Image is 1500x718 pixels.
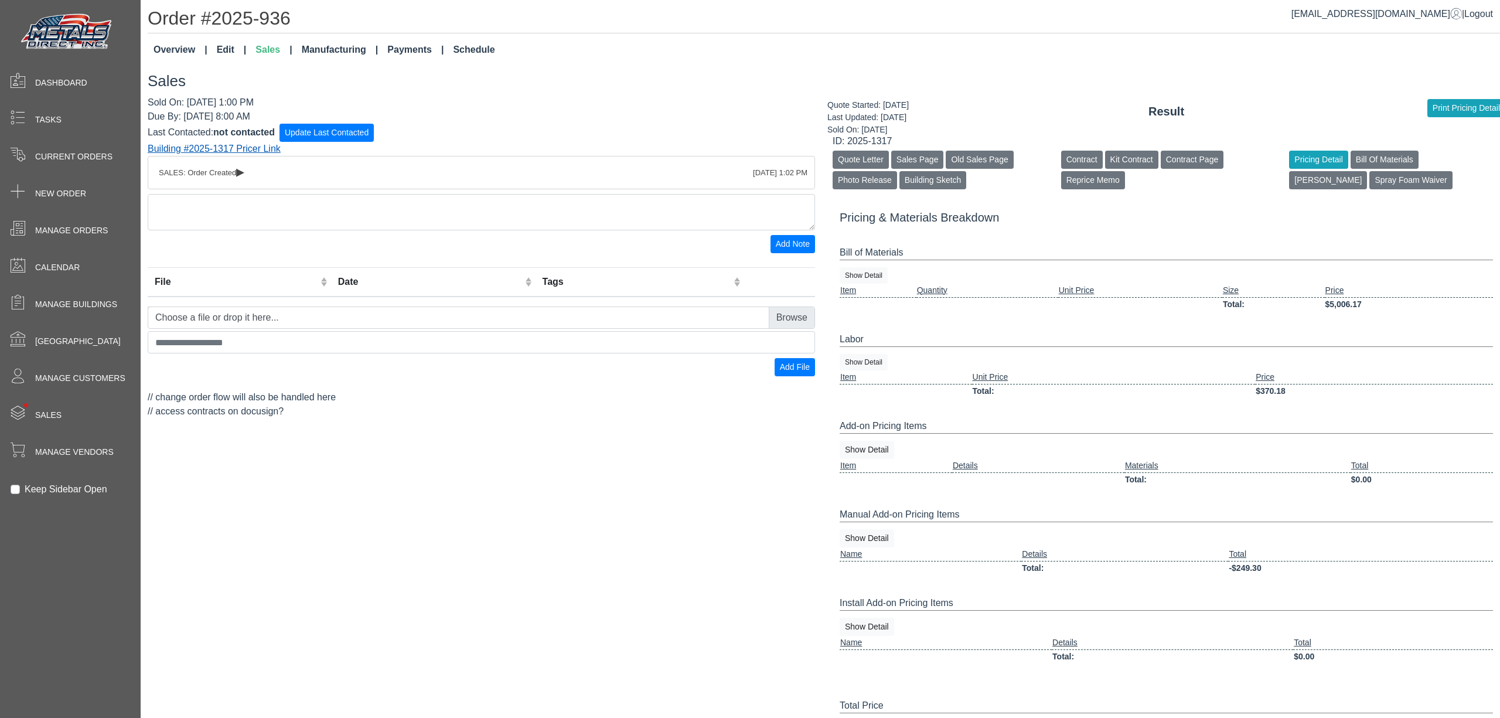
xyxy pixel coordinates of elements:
span: Manage Customers [35,372,125,384]
span: Manage Buildings [35,298,117,311]
div: Labor [840,332,1493,347]
span: Sales [35,409,62,421]
span: ▸ [236,168,244,175]
button: Photo Release [833,171,897,189]
div: Bill of Materials [840,246,1493,260]
td: Details [952,459,1124,473]
div: SALES: Order Created [159,167,804,179]
td: Details [1021,547,1228,562]
div: Sold On: [DATE] [827,124,909,136]
span: Logout [1464,9,1493,19]
a: Overview [149,38,212,62]
div: Total Price [840,699,1493,713]
a: Building #2025-1317 Pricer Link [148,144,281,154]
td: Total: [972,384,1256,398]
span: Tasks [35,114,62,126]
button: Show Detail [840,267,888,284]
span: Add File [780,362,810,372]
td: -$249.30 [1228,561,1493,575]
span: Calendar [35,261,80,274]
button: Quote Letter [833,151,889,169]
td: Details [1052,636,1293,650]
button: Contract Page [1161,151,1224,169]
td: $0.00 [1293,649,1493,663]
button: Kit Contract [1105,151,1158,169]
button: Pricing Detail [1289,151,1348,169]
a: Payments [383,38,448,62]
td: Price [1255,370,1493,384]
td: Item [840,370,972,384]
button: [PERSON_NAME] [1289,171,1367,189]
h5: Pricing & Materials Breakdown [840,210,1493,224]
span: • [11,386,41,424]
div: Result [833,103,1500,120]
button: Update Last Contacted [279,124,374,142]
button: Add File [775,358,815,376]
div: [DATE] 1:02 PM [753,167,807,179]
td: Quantity [916,284,1058,298]
button: Show Detail [840,529,894,547]
td: Unit Price [972,370,1256,384]
td: Total [1293,636,1493,650]
td: Total: [1052,649,1293,663]
td: Total [1351,459,1493,473]
td: $0.00 [1351,472,1493,486]
div: Install Add-on Pricing Items [840,596,1493,611]
th: Remove [744,268,815,297]
form: Last Contacted: [148,124,815,142]
span: Add Note [776,239,810,249]
div: Last Updated: [DATE] [827,111,909,124]
button: Add Note [771,235,815,253]
a: Manufacturing [297,38,383,62]
button: Old Sales Page [946,151,1013,169]
div: Date [338,275,522,289]
td: Size [1222,284,1325,298]
div: Quote Started: [DATE] [827,99,909,111]
td: Price [1325,284,1493,298]
h3: Sales [148,72,1500,90]
span: New Order [35,188,86,200]
span: Update Last Contacted [285,128,369,137]
span: Manage Vendors [35,446,114,458]
td: Item [840,284,916,298]
td: $370.18 [1255,384,1493,398]
td: Materials [1124,459,1351,473]
div: Tags [543,275,731,289]
td: $5,006.17 [1325,297,1493,311]
td: Total [1228,547,1493,562]
a: Schedule [448,38,499,62]
h1: Order #2025-936 [148,7,1500,33]
td: Item [840,459,952,473]
a: Edit [212,38,251,62]
img: Metals Direct Inc Logo [18,11,117,54]
td: Total: [1021,561,1228,575]
button: Sales Page [891,151,944,169]
button: Show Detail [840,354,888,370]
div: Sold On: [DATE] 1:00 PM [148,96,815,110]
td: Unit Price [1058,284,1222,298]
span: Current Orders [35,151,112,163]
button: Show Detail [840,441,894,459]
div: ID: 2025-1317 [833,134,1500,148]
span: Manage Orders [35,224,108,237]
button: Show Detail [840,618,894,636]
span: [GEOGRAPHIC_DATA] [35,335,121,348]
a: [EMAIL_ADDRESS][DOMAIN_NAME] [1291,9,1462,19]
button: Spray Foam Waiver [1369,171,1452,189]
button: Contract [1061,151,1103,169]
a: Sales [251,38,296,62]
div: Manual Add-on Pricing Items [840,508,1493,522]
td: Name [840,547,1021,562]
td: Total: [1222,297,1325,311]
span: not contacted [213,127,275,137]
button: Bill Of Materials [1351,151,1419,169]
div: | [1291,7,1493,21]
div: Add-on Pricing Items [840,419,1493,434]
button: Building Sketch [899,171,967,189]
td: Name [840,636,1052,650]
td: Total: [1124,472,1351,486]
div: Due By: [DATE] 8:00 AM [148,110,815,124]
label: Keep Sidebar Open [25,482,107,496]
span: Dashboard [35,77,87,89]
